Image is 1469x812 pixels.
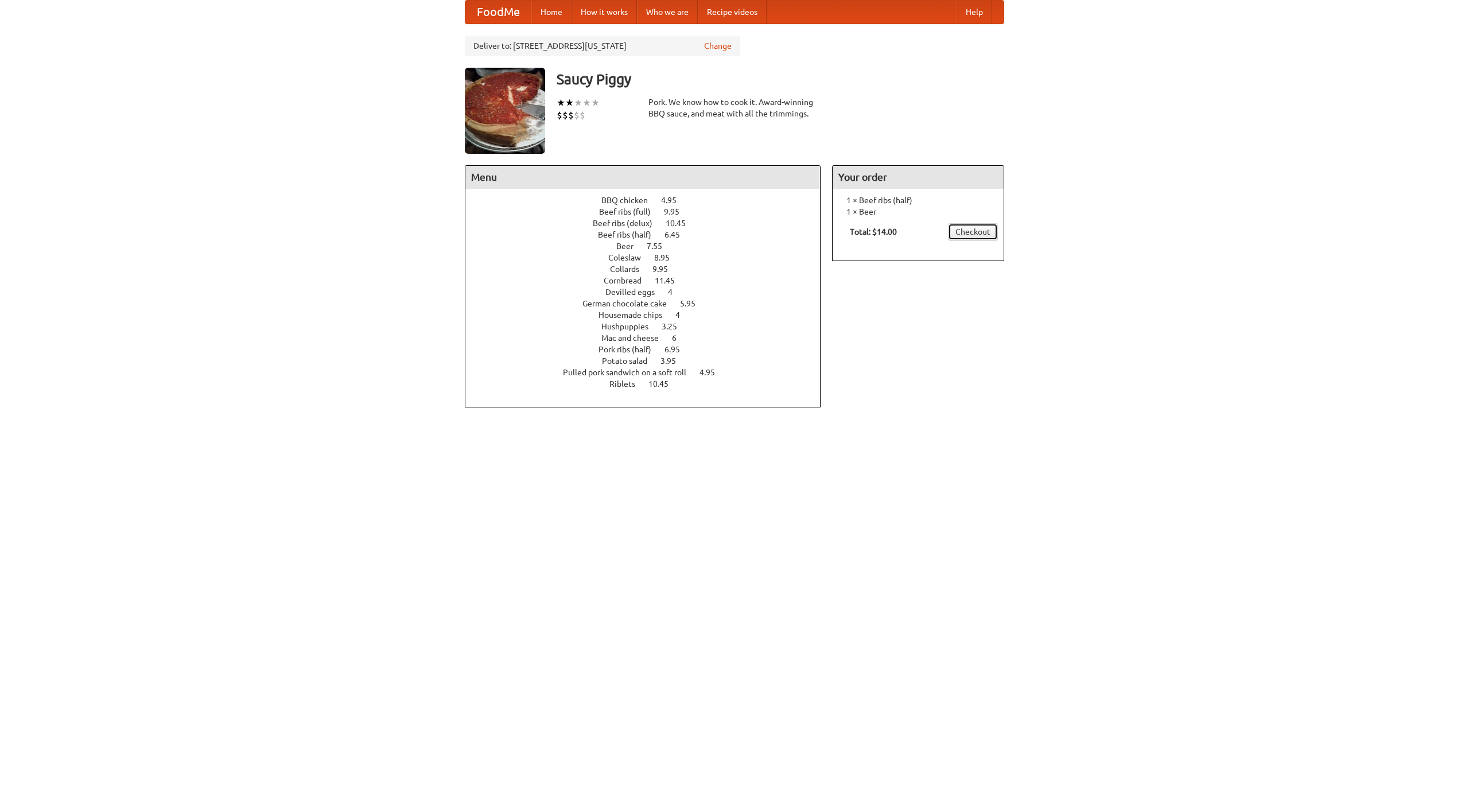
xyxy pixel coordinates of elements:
span: 8.95 [654,253,681,262]
a: Hushpuppies 3.25 [601,322,698,331]
span: 5.95 [680,299,707,308]
li: 1 × Beef ribs (half) [838,195,998,206]
a: Beef ribs (full) 9.95 [599,207,701,216]
a: Collards 9.95 [610,265,689,274]
span: Mac and cheese [601,333,670,343]
a: Cornbread 11.45 [604,276,696,285]
span: 11.45 [655,276,686,285]
span: 9.95 [652,265,679,274]
a: Beef ribs (half) 6.45 [598,230,701,239]
span: BBQ chicken [601,196,659,205]
a: Housemade chips 4 [599,310,701,320]
span: Housemade chips [599,310,674,320]
span: Potato salad [602,356,659,366]
span: 10.45 [648,379,680,388]
span: 6 [672,333,688,343]
span: Pork ribs (half) [599,345,663,354]
span: 4.95 [699,368,726,377]
span: 6.45 [664,230,691,239]
a: How it works [572,1,637,24]
a: BBQ chicken 4.95 [601,196,698,205]
h3: Saucy Piggy [557,68,1004,91]
a: Potato salad 3.95 [602,356,697,366]
span: Hushpuppies [601,322,660,331]
a: Home [531,1,572,24]
span: Pulled pork sandwich on a soft roll [563,368,698,377]
span: Beer [616,242,645,251]
a: Pulled pork sandwich on a soft roll 4.95 [563,368,736,377]
span: 4 [675,310,691,320]
li: 1 × Beer [838,206,998,217]
span: German chocolate cake [582,299,678,308]
div: Pork. We know how to cook it. Award-winning BBQ sauce, and meat with all the trimmings. [648,96,821,119]
a: Devilled eggs 4 [605,287,694,297]
li: ★ [557,96,565,109]
a: Mac and cheese 6 [601,333,698,343]
img: angular.jpg [465,68,545,154]
li: ★ [582,96,591,109]
span: Riblets [609,379,647,388]
h4: Your order [833,166,1004,189]
span: Devilled eggs [605,287,666,297]
li: $ [574,109,580,122]
a: Pork ribs (half) 6.95 [599,345,701,354]
span: 4.95 [661,196,688,205]
a: FoodMe [465,1,531,24]
a: Beer 7.55 [616,242,683,251]
a: Beef ribs (delux) 10.45 [593,219,707,228]
li: $ [562,109,568,122]
span: 4 [668,287,684,297]
span: Coleslaw [608,253,652,262]
div: Deliver to: [STREET_ADDRESS][US_STATE] [465,36,740,56]
span: 3.25 [662,322,689,331]
span: Beef ribs (half) [598,230,663,239]
a: Riblets 10.45 [609,379,690,388]
a: Help [957,1,992,24]
span: Beef ribs (delux) [593,219,664,228]
a: Who we are [637,1,698,24]
li: $ [568,109,574,122]
li: ★ [591,96,600,109]
a: German chocolate cake 5.95 [582,299,717,308]
li: $ [580,109,585,122]
span: 6.95 [664,345,691,354]
span: 10.45 [666,219,697,228]
b: Total: $14.00 [850,227,897,236]
span: 3.95 [660,356,687,366]
a: Coleslaw 8.95 [608,253,691,262]
a: Change [704,40,732,52]
h4: Menu [465,166,820,189]
a: Recipe videos [698,1,767,24]
span: Beef ribs (full) [599,207,662,216]
li: ★ [574,96,582,109]
li: $ [557,109,562,122]
span: Collards [610,265,651,274]
span: Cornbread [604,276,653,285]
li: ★ [565,96,574,109]
a: Checkout [948,223,998,240]
span: 9.95 [664,207,691,216]
span: 7.55 [647,242,674,251]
